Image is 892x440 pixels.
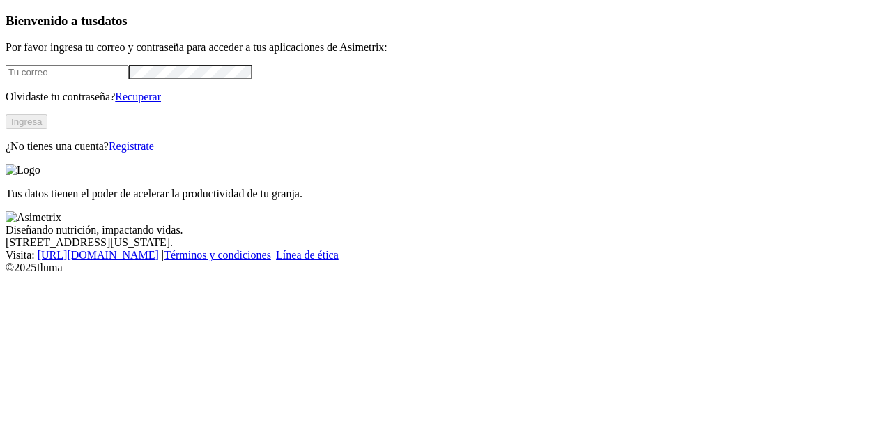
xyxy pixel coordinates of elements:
img: Logo [6,164,40,176]
h3: Bienvenido a tus [6,13,886,29]
a: [URL][DOMAIN_NAME] [38,249,159,261]
a: Recuperar [115,91,161,103]
p: Por favor ingresa tu correo y contraseña para acceder a tus aplicaciones de Asimetrix: [6,41,886,54]
div: Visita : | | [6,249,886,261]
img: Asimetrix [6,211,61,224]
a: Línea de ética [276,249,339,261]
div: © 2025 Iluma [6,261,886,274]
p: Tus datos tienen el poder de acelerar la productividad de tu granja. [6,188,886,200]
button: Ingresa [6,114,47,129]
a: Regístrate [109,140,154,152]
div: [STREET_ADDRESS][US_STATE]. [6,236,886,249]
p: ¿No tienes una cuenta? [6,140,886,153]
a: Términos y condiciones [164,249,271,261]
div: Diseñando nutrición, impactando vidas. [6,224,886,236]
p: Olvidaste tu contraseña? [6,91,886,103]
input: Tu correo [6,65,129,79]
span: datos [98,13,128,28]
